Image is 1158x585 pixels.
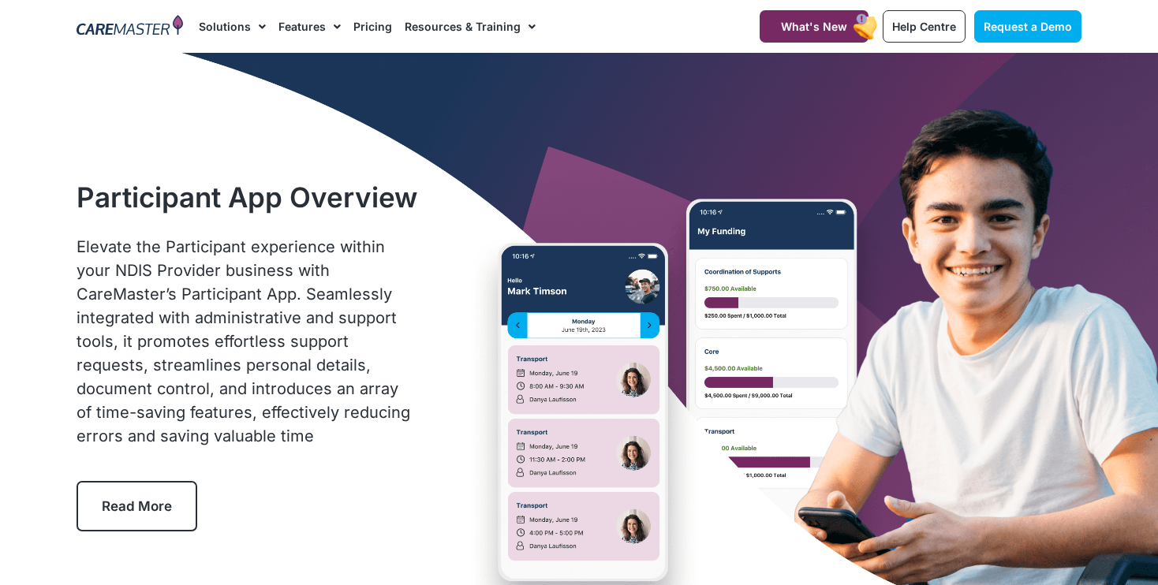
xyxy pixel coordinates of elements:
a: Help Centre [883,10,966,43]
span: Read More [102,498,172,514]
a: Request a Demo [974,10,1081,43]
h1: Participant App Overview [77,181,418,214]
a: Read More [77,481,197,531]
span: What's New [781,20,847,33]
span: Elevate the Participant experience within your NDIS Provider business with CareMaster’s Participa... [77,237,410,445]
span: Request a Demo [984,20,1072,33]
a: What's New [760,10,868,43]
span: Help Centre [892,20,956,33]
img: CareMaster Logo [77,15,183,39]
